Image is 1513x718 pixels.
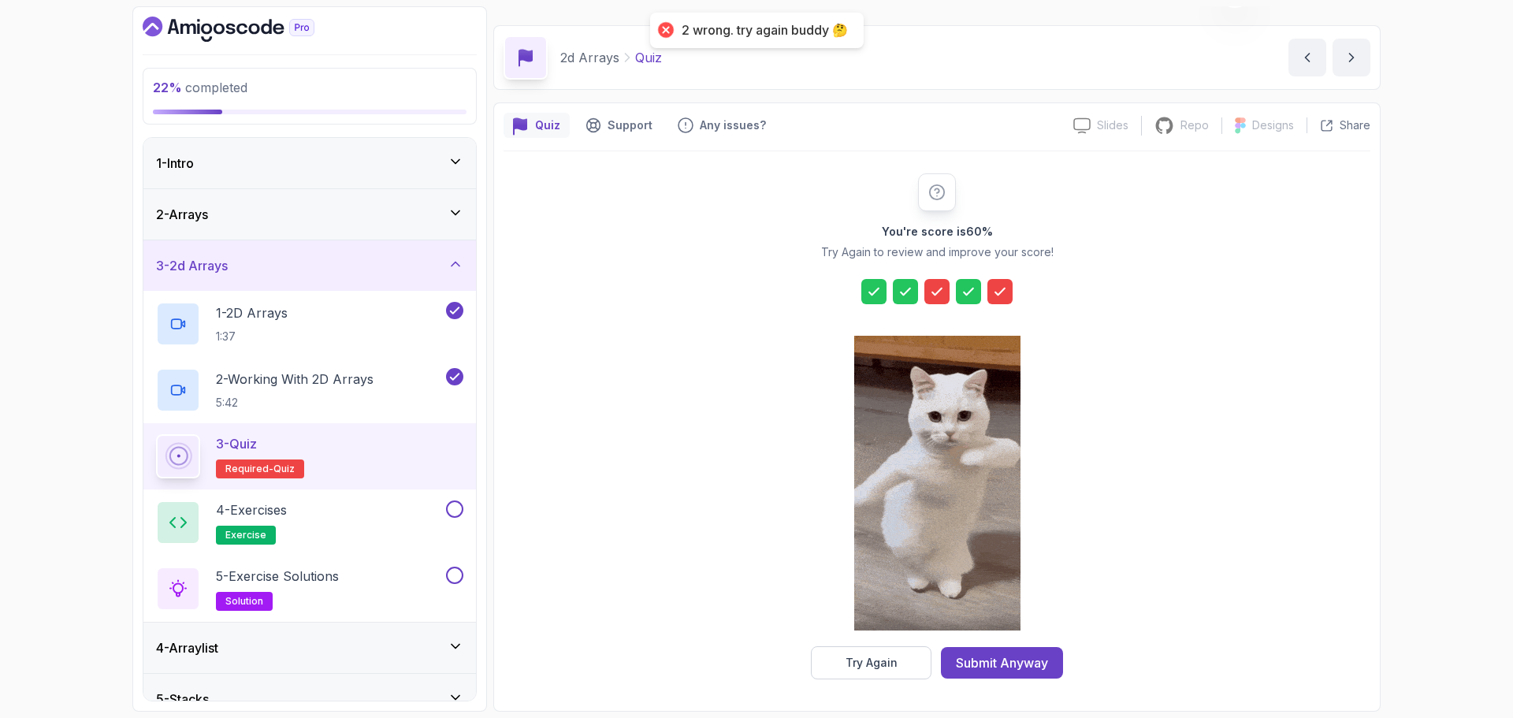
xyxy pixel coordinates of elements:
[811,646,931,679] button: Try Again
[156,368,463,412] button: 2-Working With 2D Arrays5:42
[273,463,295,475] span: quiz
[682,22,848,39] div: 2 wrong. try again buddy 🤔
[576,113,662,138] button: Support button
[882,224,993,240] h2: You're score is 60 %
[156,690,209,709] h3: 5 - Stacks
[156,302,463,346] button: 1-2D Arrays1:37
[225,529,266,541] span: exercise
[156,500,463,545] button: 4-Exercisesexercise
[668,113,775,138] button: Feedback button
[635,48,662,67] p: Quiz
[216,500,287,519] p: 4 - Exercises
[941,647,1063,679] button: Submit Anyway
[153,80,247,95] span: completed
[156,256,228,275] h3: 3 - 2d Arrays
[1097,117,1128,133] p: Slides
[216,395,374,411] p: 5:42
[216,567,339,586] p: 5 - Exercise Solutions
[225,463,273,475] span: Required-
[216,370,374,389] p: 2 - Working With 2D Arrays
[156,567,463,611] button: 5-Exercise Solutionssolution
[956,653,1048,672] div: Submit Anyway
[821,244,1054,260] p: Try Again to review and improve your score!
[216,329,288,344] p: 1:37
[143,189,476,240] button: 2-Arrays
[156,154,194,173] h3: 1 - Intro
[1333,39,1370,76] button: next content
[143,17,351,42] a: Dashboard
[700,117,766,133] p: Any issues?
[216,434,257,453] p: 3 - Quiz
[143,138,476,188] button: 1-Intro
[156,434,463,478] button: 3-QuizRequired-quiz
[504,113,570,138] button: quiz button
[216,303,288,322] p: 1 - 2D Arrays
[143,623,476,673] button: 4-Arraylist
[846,655,898,671] div: Try Again
[153,80,182,95] span: 22 %
[1340,117,1370,133] p: Share
[560,48,619,67] p: 2d Arrays
[1307,117,1370,133] button: Share
[156,638,218,657] h3: 4 - Arraylist
[1252,117,1294,133] p: Designs
[854,336,1020,631] img: cool-cat
[1180,117,1209,133] p: Repo
[535,117,560,133] p: Quiz
[1288,39,1326,76] button: previous content
[156,205,208,224] h3: 2 - Arrays
[225,595,263,608] span: solution
[608,117,652,133] p: Support
[143,240,476,291] button: 3-2d Arrays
